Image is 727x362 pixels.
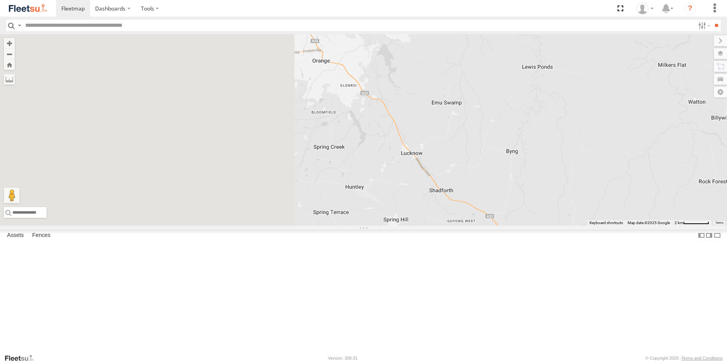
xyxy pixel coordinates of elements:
i: ? [684,2,696,15]
img: fleetsu-logo-horizontal.svg [8,3,48,14]
div: © Copyright 2025 - [645,356,723,360]
div: Matt Smith [634,3,656,14]
span: 2 km [675,221,683,225]
label: Hide Summary Table [713,230,721,241]
label: Search Filter Options [695,20,712,31]
span: Map data ©2025 Google [628,221,670,225]
label: Measure [4,74,15,85]
button: Zoom in [4,38,15,49]
button: Map Scale: 2 km per 63 pixels [672,220,711,226]
a: Terms (opens in new tab) [715,221,724,225]
label: Dock Summary Table to the Left [697,230,705,241]
label: Fences [28,230,54,241]
button: Drag Pegman onto the map to open Street View [4,188,19,203]
label: Map Settings [714,87,727,97]
label: Dock Summary Table to the Right [705,230,713,241]
button: Zoom Home [4,59,15,70]
label: Search Query [16,20,23,31]
label: Assets [3,230,28,241]
button: Keyboard shortcuts [590,220,623,226]
a: Terms and Conditions [682,356,723,360]
div: Version: 308.01 [328,356,358,360]
a: Visit our Website [4,354,40,362]
button: Zoom out [4,49,15,59]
